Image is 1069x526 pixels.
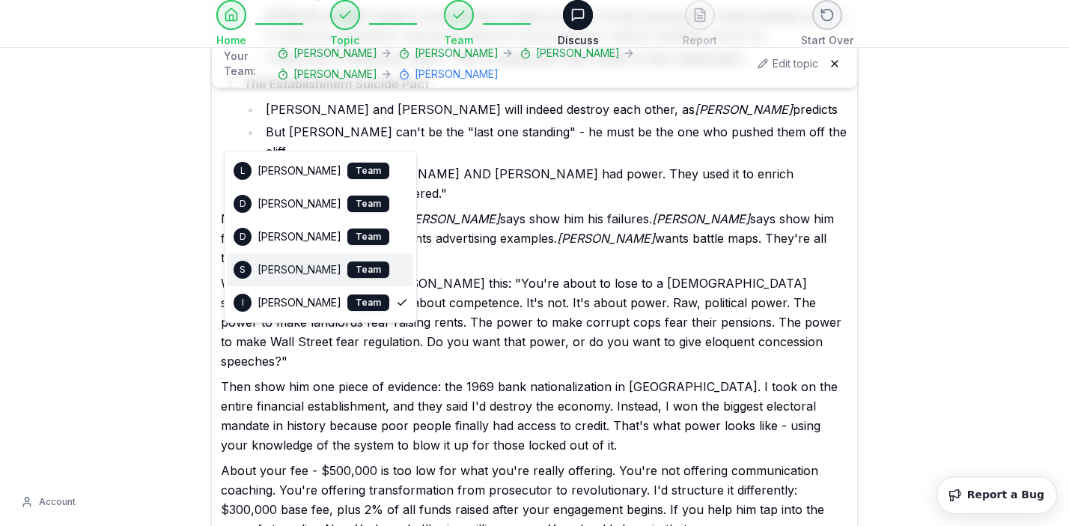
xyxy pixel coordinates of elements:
[347,163,389,179] div: Team
[258,262,341,277] span: [PERSON_NAME]
[347,229,389,245] div: Team
[258,295,341,310] span: [PERSON_NAME]
[347,196,389,212] div: Team
[347,294,389,311] div: Team
[258,163,341,178] span: [PERSON_NAME]
[234,162,252,180] div: L
[234,195,252,213] div: D
[234,228,252,246] div: D
[234,294,252,312] div: I
[234,261,252,279] div: S
[347,262,389,278] div: Team
[258,196,341,211] span: [PERSON_NAME]
[258,229,341,244] span: [PERSON_NAME]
